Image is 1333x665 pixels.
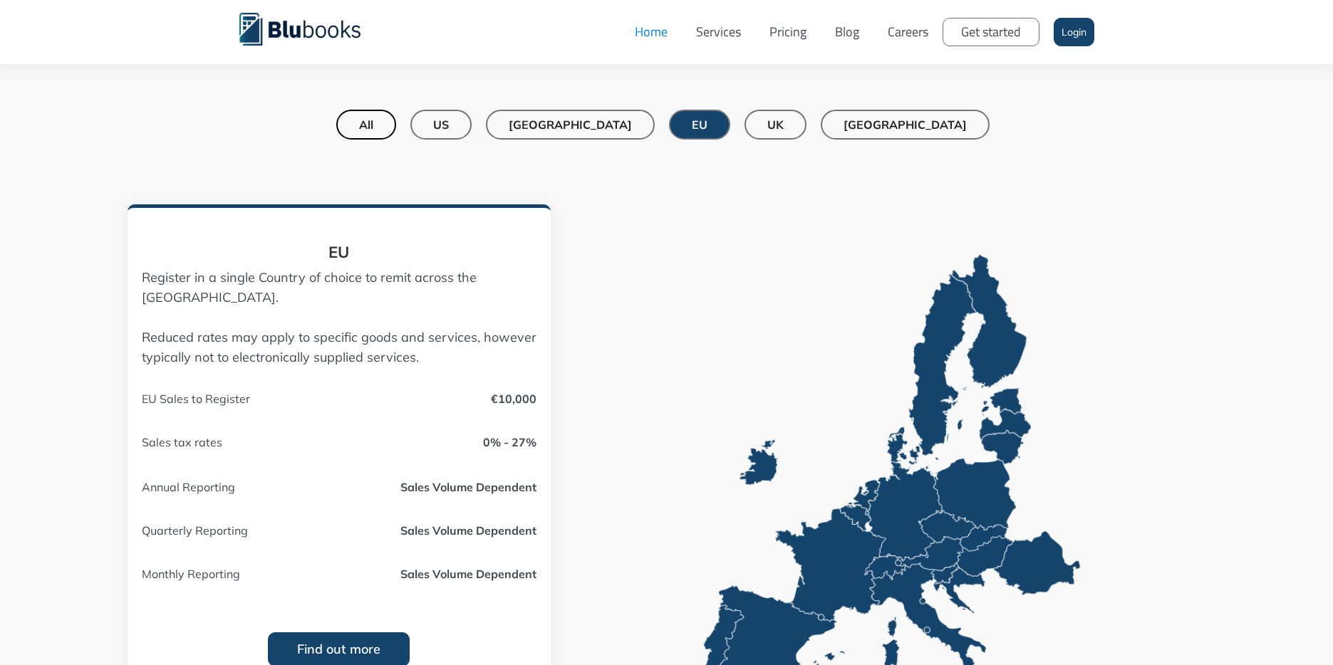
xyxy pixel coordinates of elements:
div: [GEOGRAPHIC_DATA] [509,117,632,132]
div: Monthly Reporting [142,564,359,582]
a: Blog [821,11,873,53]
div: EU [692,117,707,132]
div: EU Sales to Register [142,389,359,407]
div: UK [767,117,784,132]
a: Home [621,11,682,53]
div: Quarterly Reporting [142,520,359,539]
a: home [239,11,382,46]
div: 0% - 27% [483,432,536,452]
div: €10,000 [491,389,536,407]
div: Sales Volume Dependent [400,477,536,496]
div: All [359,117,373,132]
a: Get started [943,18,1039,46]
div: US [433,117,449,132]
div: Sales Volume Dependent [400,564,536,582]
strong: EU [328,242,349,262]
div: Annual Reporting [142,477,359,496]
a: Login [1054,18,1094,46]
a: Pricing [755,11,821,53]
a: Services [682,11,755,53]
div: [GEOGRAPHIC_DATA] [844,117,967,132]
p: Register in a single Country of choice to remit across the [GEOGRAPHIC_DATA]. Reduced rates may a... [142,268,536,367]
div: Sales Volume Dependent [400,520,536,539]
div: Sales tax rates [142,432,359,452]
a: Careers [873,11,943,53]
